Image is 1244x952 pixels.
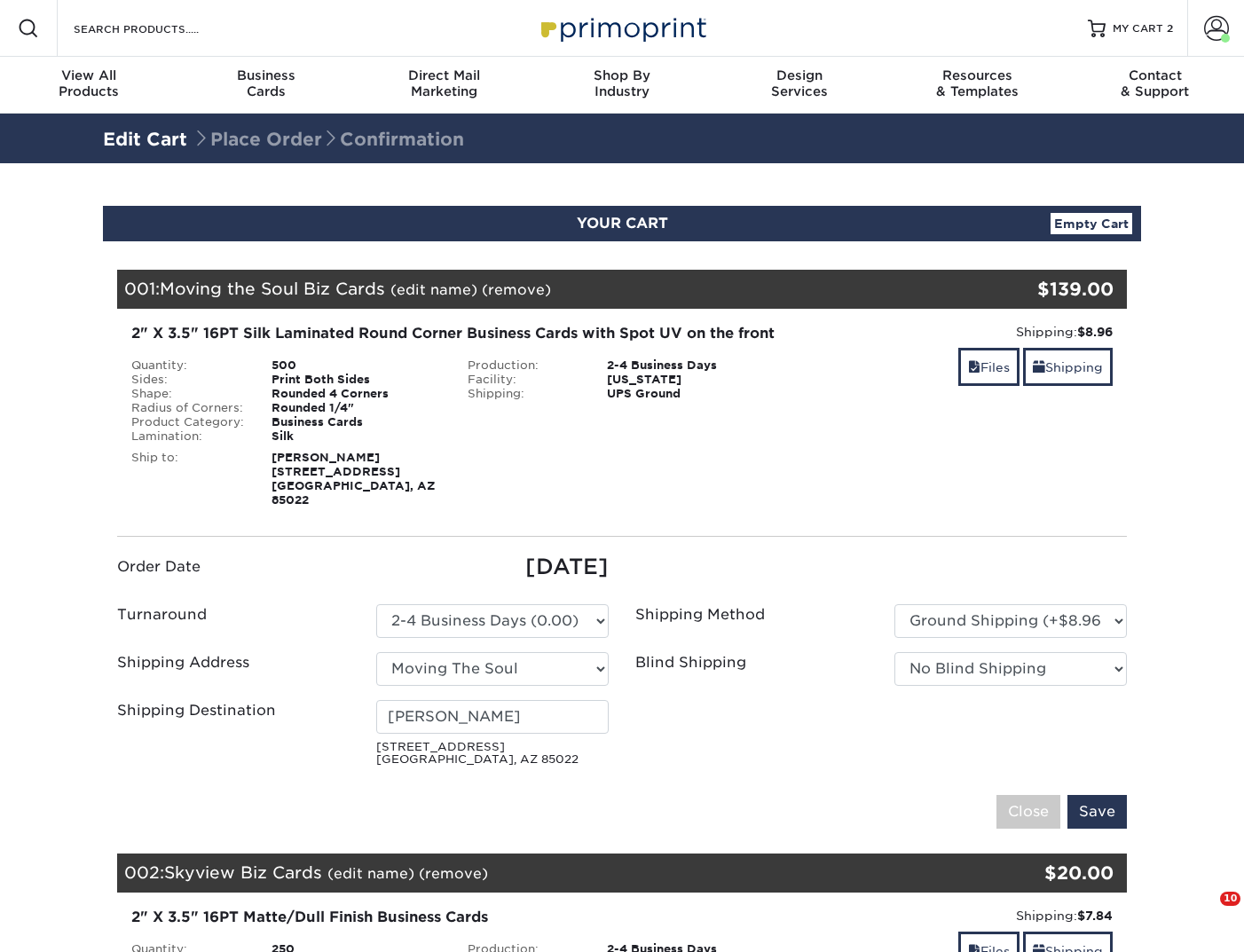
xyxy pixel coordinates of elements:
[711,67,888,99] div: Services
[533,67,711,83] span: Shop By
[356,67,533,83] span: Direct Mail
[454,358,594,373] div: Production:
[958,348,1020,386] a: Files
[258,373,454,387] div: Print Both Sides
[160,279,385,298] span: Moving the Soul Biz Cards
[258,387,454,401] div: Rounded 4 Corners
[1067,57,1244,114] a: Contact& Support
[118,415,258,429] div: Product Category:
[1184,892,1226,934] iframe: Intercom live chat
[376,741,609,767] small: [STREET_ADDRESS] [GEOGRAPHIC_DATA], AZ 85022
[327,865,414,882] a: (edit name)
[1113,21,1163,36] span: MY CART
[1067,67,1244,99] div: & Support
[711,57,888,114] a: DesignServices
[117,556,201,578] label: Order Date
[1077,325,1113,339] strong: $8.96
[258,429,454,444] div: Silk
[356,67,533,99] div: Marketing
[888,67,1066,99] div: & Templates
[968,360,980,374] span: files
[635,652,746,673] label: Blind Shipping
[533,9,711,47] img: Primoprint
[103,129,187,150] a: Edit Cart
[118,401,258,415] div: Radius of Corners:
[118,451,258,507] div: Ship to:
[117,854,958,893] div: 002:
[117,270,958,309] div: 001:
[577,215,668,232] span: YOUR CART
[635,604,765,625] label: Shipping Method
[533,67,711,99] div: Industry
[177,67,355,99] div: Cards
[390,281,477,298] a: (edit name)
[454,387,594,401] div: Shipping:
[164,862,322,882] span: Skyview Biz Cards
[594,387,790,401] div: UPS Ground
[1051,213,1132,234] a: Empty Cart
[1067,795,1127,829] input: Save
[1220,892,1240,906] span: 10
[888,67,1066,83] span: Resources
[177,67,355,83] span: Business
[419,865,488,882] a: (remove)
[118,358,258,373] div: Quantity:
[118,387,258,401] div: Shape:
[356,57,533,114] a: Direct MailMarketing
[258,415,454,429] div: Business Cards
[177,57,355,114] a: BusinessCards
[888,57,1066,114] a: Resources& Templates
[594,358,790,373] div: 2-4 Business Days
[118,373,258,387] div: Sides:
[1023,348,1113,386] a: Shipping
[131,907,776,928] div: 2" X 3.5" 16PT Matte/Dull Finish Business Cards
[1167,22,1173,35] span: 2
[958,276,1114,303] div: $139.00
[1077,909,1113,923] strong: $7.84
[958,860,1114,886] div: $20.00
[118,429,258,444] div: Lamination:
[117,604,207,625] label: Turnaround
[1033,360,1045,374] span: shipping
[454,373,594,387] div: Facility:
[1067,67,1244,83] span: Contact
[117,652,249,673] label: Shipping Address
[711,67,888,83] span: Design
[117,700,276,721] label: Shipping Destination
[131,323,776,344] div: 2" X 3.5" 16PT Silk Laminated Round Corner Business Cards with Spot UV on the front
[376,551,609,583] div: [DATE]
[193,129,464,150] span: Place Order Confirmation
[258,358,454,373] div: 500
[482,281,551,298] a: (remove)
[533,57,711,114] a: Shop ByIndustry
[803,907,1113,924] div: Shipping:
[272,451,436,507] strong: [PERSON_NAME] [STREET_ADDRESS] [GEOGRAPHIC_DATA], AZ 85022
[594,373,790,387] div: [US_STATE]
[258,401,454,415] div: Rounded 1/4"
[996,795,1060,829] input: Close
[72,18,245,39] input: SEARCH PRODUCTS.....
[803,323,1113,341] div: Shipping:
